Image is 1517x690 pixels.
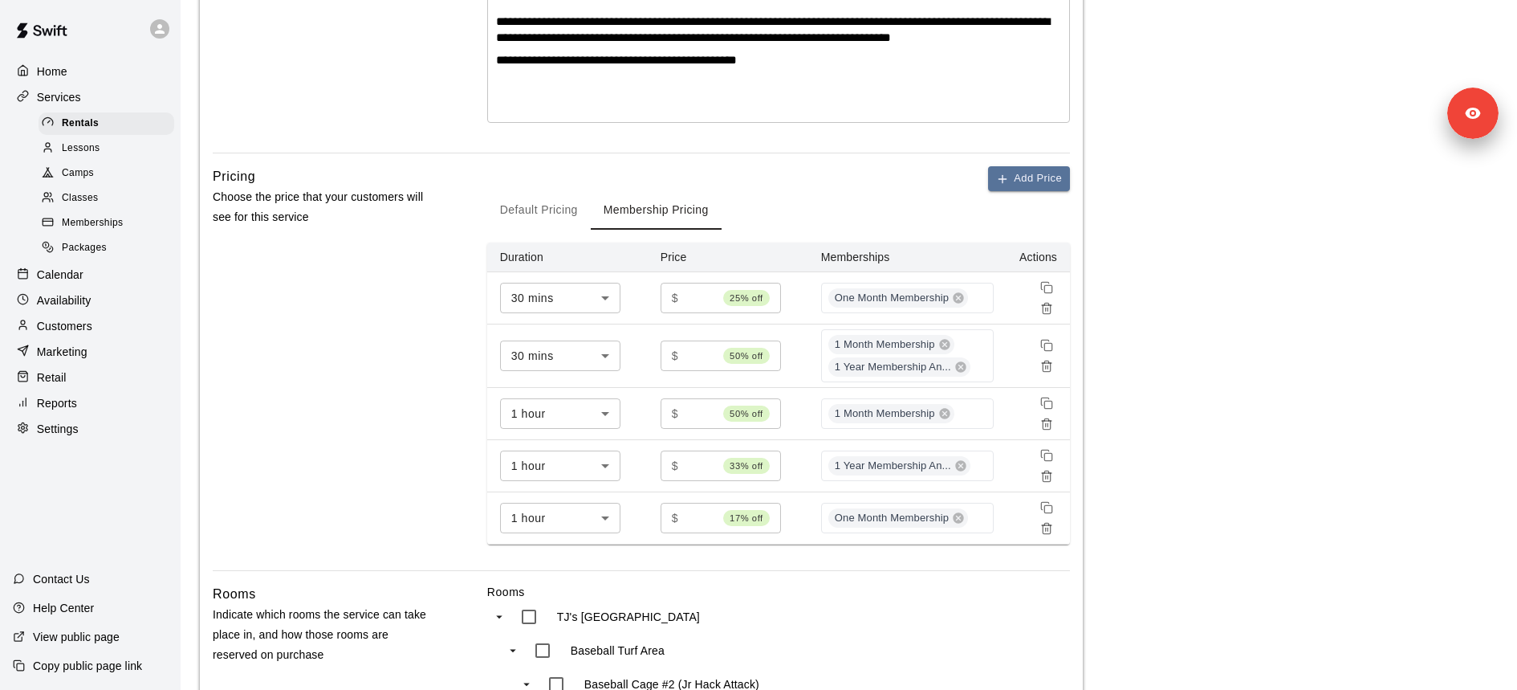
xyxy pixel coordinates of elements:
[1007,243,1070,272] th: Actions
[571,643,665,659] p: Baseball Turf Area
[723,348,770,364] span: 50% off
[487,584,1070,600] label: Rooms
[1036,445,1057,466] button: Duplicate price
[37,369,67,386] p: Retail
[648,243,808,272] th: Price
[828,360,958,375] span: 1 Year Membership An...
[33,600,94,616] p: Help Center
[672,510,678,527] p: $
[500,341,620,370] div: 30 mins
[1036,277,1057,298] button: Duplicate price
[723,510,770,526] span: 17% off
[13,391,168,415] a: Reports
[62,190,98,206] span: Classes
[39,112,174,135] div: Rentals
[37,292,92,308] p: Availability
[672,458,678,475] p: $
[1036,414,1057,435] button: Remove price
[37,421,79,437] p: Settings
[591,191,722,230] button: Membership Pricing
[487,191,591,230] button: Default Pricing
[828,508,968,528] div: One Month Membership
[39,186,181,211] a: Classes
[500,283,620,312] div: 30 mins
[828,459,958,474] span: 1 Year Membership An...
[828,335,954,354] div: 1 Month Membership
[13,263,168,287] a: Calendar
[62,215,123,231] span: Memberships
[37,318,92,334] p: Customers
[37,89,81,105] p: Services
[723,290,770,306] span: 25% off
[39,111,181,136] a: Rentals
[62,165,94,182] span: Camps
[557,609,700,625] p: TJ's [GEOGRAPHIC_DATA]
[723,406,770,422] span: 50% off
[1036,356,1057,377] button: Remove price
[213,584,256,605] h6: Rooms
[39,137,174,160] div: Lessons
[672,348,678,365] p: $
[672,406,678,423] p: $
[1036,518,1057,539] button: Remove price
[723,458,770,474] span: 33% off
[33,629,120,645] p: View public page
[62,141,100,157] span: Lessons
[39,211,181,236] a: Memberships
[487,243,648,272] th: Duration
[1036,466,1057,487] button: Remove price
[1036,497,1057,518] button: Duplicate price
[808,243,1007,272] th: Memberships
[33,658,142,674] p: Copy public page link
[500,451,620,480] div: 1 hour
[828,511,955,526] span: One Month Membership
[13,417,168,441] a: Settings
[213,605,436,666] p: Indicate which rooms the service can take place in, and how those rooms are reserved on purchase
[13,340,168,364] a: Marketing
[39,187,174,210] div: Classes
[13,59,168,84] a: Home
[33,571,90,587] p: Contact Us
[62,240,107,256] span: Packages
[37,395,77,411] p: Reports
[828,404,954,423] div: 1 Month Membership
[213,187,436,227] p: Choose the price that your customers will see for this service
[37,63,67,80] p: Home
[500,503,620,533] div: 1 hour
[62,116,99,132] span: Rentals
[13,365,168,390] a: Retail
[39,136,181,161] a: Lessons
[828,357,970,377] div: 1 Year Membership An...
[828,456,970,476] div: 1 Year Membership An...
[828,337,942,353] span: 1 Month Membership
[672,290,678,307] p: $
[39,236,181,261] a: Packages
[39,162,174,185] div: Camps
[213,166,255,187] h6: Pricing
[988,166,1070,191] button: Add Price
[37,344,87,360] p: Marketing
[13,314,168,338] a: Customers
[37,267,83,283] p: Calendar
[39,161,181,186] a: Camps
[1036,298,1057,319] button: Remove price
[39,212,174,235] div: Memberships
[828,288,968,308] div: One Month Membership
[828,291,955,306] span: One Month Membership
[13,85,168,109] a: Services
[1036,335,1057,356] button: Duplicate price
[1036,393,1057,414] button: Duplicate price
[13,288,168,312] a: Availability
[39,237,174,259] div: Packages
[828,406,942,422] span: 1 Month Membership
[500,398,620,428] div: 1 hour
